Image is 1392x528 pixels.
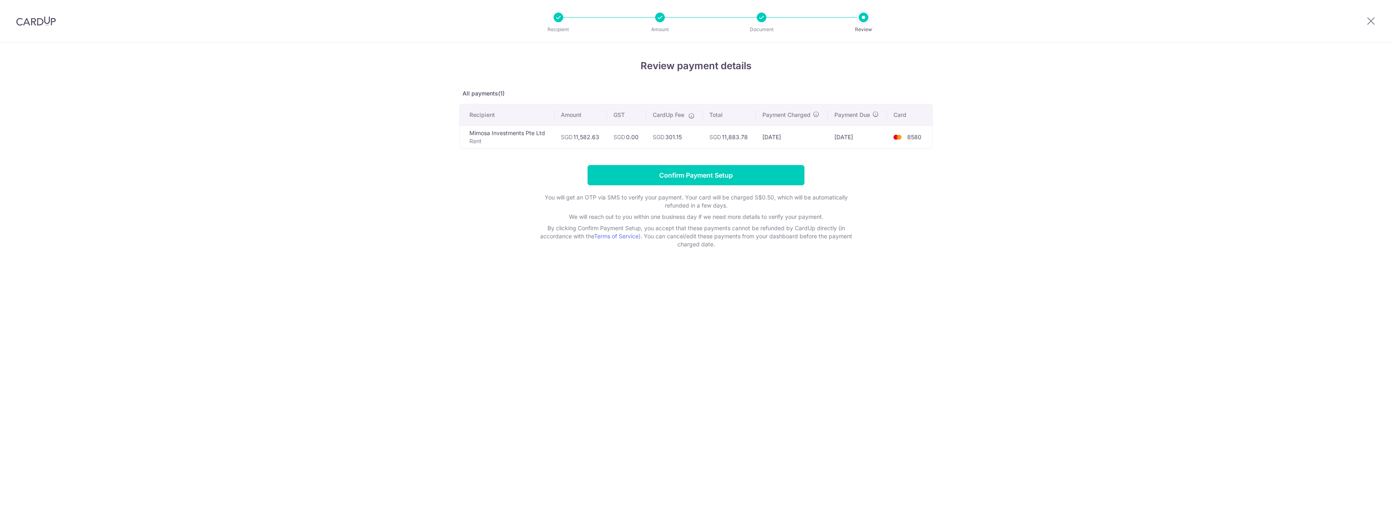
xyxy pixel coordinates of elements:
td: 0.00 [607,125,646,148]
p: By clicking Confirm Payment Setup, you accept that these payments cannot be refunded by CardUp di... [534,224,858,248]
td: 301.15 [646,125,703,148]
iframe: Opens a widget where you can find more information [1340,504,1384,524]
td: Mimosa Investments Pte Ltd [460,125,554,148]
span: SGD [653,134,664,140]
p: Recipient [528,25,588,34]
td: [DATE] [828,125,887,148]
th: Total [703,104,756,125]
a: Terms of Service [594,233,639,240]
img: CardUp [16,16,56,26]
img: <span class="translation_missing" title="translation missing: en.account_steps.new_confirm_form.b... [889,132,906,142]
span: CardUp Fee [653,111,684,119]
p: You will get an OTP via SMS to verify your payment. Your card will be charged S$0.50, which will ... [534,193,858,210]
p: Document [732,25,791,34]
th: Recipient [460,104,554,125]
p: Rent [469,137,548,145]
td: [DATE] [756,125,828,148]
span: SGD [561,134,573,140]
th: GST [607,104,646,125]
td: 11,582.63 [554,125,607,148]
span: 8580 [907,134,921,140]
p: We will reach out to you within one business day if we need more details to verify your payment. [534,213,858,221]
h4: Review payment details [459,59,933,73]
span: Payment Due [834,111,870,119]
p: All payments(1) [459,89,933,98]
p: Review [834,25,893,34]
th: Amount [554,104,607,125]
p: Amount [630,25,690,34]
td: 11,883.78 [703,125,756,148]
span: SGD [613,134,625,140]
span: SGD [709,134,721,140]
th: Card [887,104,932,125]
input: Confirm Payment Setup [588,165,804,185]
span: Payment Charged [762,111,811,119]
